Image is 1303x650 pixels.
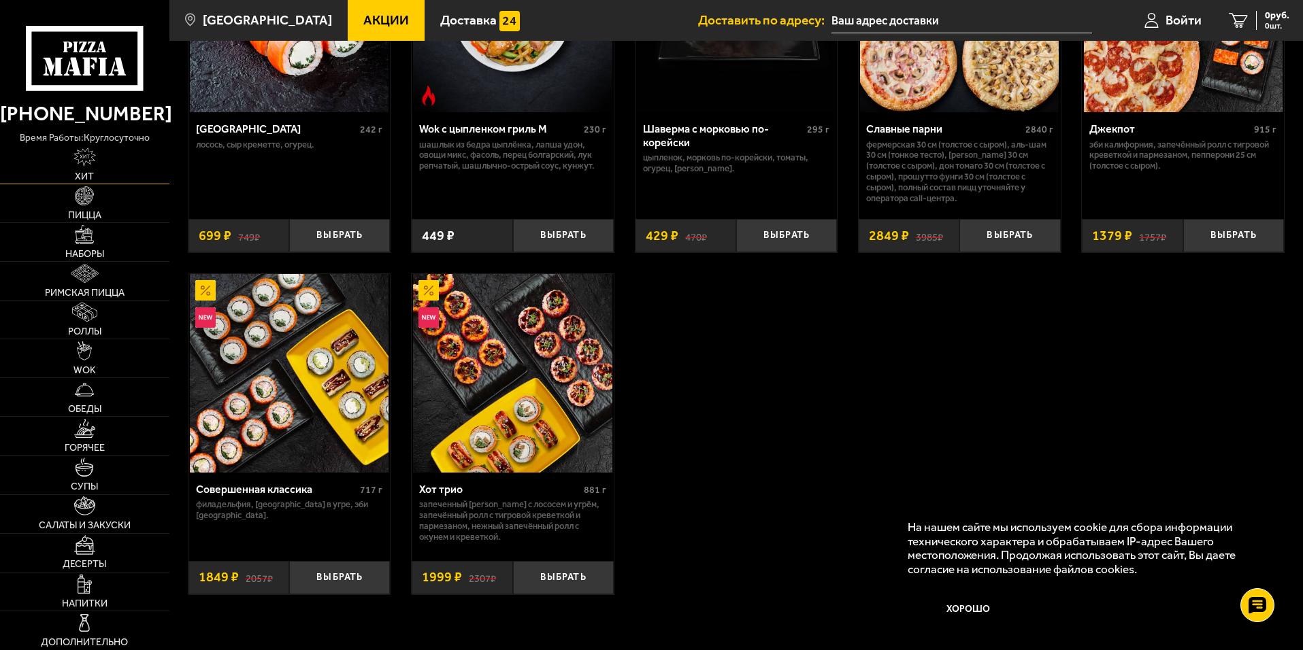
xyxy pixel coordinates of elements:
[643,122,804,148] div: Шаверма с морковью по-корейски
[646,229,678,243] span: 429 ₽
[196,122,357,135] div: [GEOGRAPHIC_DATA]
[41,638,128,647] span: Дополнительно
[71,482,98,492] span: Супы
[62,599,108,609] span: Напитки
[413,274,612,473] img: Хот трио
[195,280,216,301] img: Акционный
[422,570,462,584] span: 1999 ₽
[419,139,606,172] p: шашлык из бедра цыплёнка, лапша удон, овощи микс, фасоль, перец болгарский, лук репчатый, шашлычн...
[869,229,909,243] span: 2849 ₽
[289,561,390,594] button: Выбрать
[418,280,439,301] img: Акционный
[831,8,1092,33] input: Ваш адрес доставки
[65,443,105,453] span: Горячее
[1265,22,1289,30] span: 0 шт.
[1089,122,1251,135] div: Джекпот
[440,14,497,27] span: Доставка
[412,274,614,473] a: АкционныйНовинкаХот трио
[643,152,830,174] p: цыпленок, морковь по-корейски, томаты, огурец, [PERSON_NAME].
[39,521,131,530] span: Салаты и закуски
[419,483,580,496] div: Хот трио
[1265,11,1289,20] span: 0 руб.
[418,307,439,328] img: Новинка
[196,483,357,496] div: Совершенная классика
[1183,219,1284,252] button: Выбрать
[45,288,125,298] span: Римская пицца
[866,122,1022,135] div: Славные парни
[584,484,606,496] span: 881 г
[203,14,332,27] span: [GEOGRAPHIC_DATA]
[1092,229,1132,243] span: 1379 ₽
[1254,124,1276,135] span: 915 г
[908,520,1264,577] p: На нашем сайте мы используем cookie для сбора информации технического характера и обрабатываем IP...
[246,570,273,584] s: 2057 ₽
[513,219,614,252] button: Выбрать
[807,124,829,135] span: 295 г
[418,86,439,106] img: Острое блюдо
[499,11,520,31] img: 15daf4d41897b9f0e9f617042186c801.svg
[422,229,455,243] span: 449 ₽
[469,570,496,584] s: 2307 ₽
[63,560,106,569] span: Десерты
[68,405,101,414] span: Обеды
[419,499,606,543] p: Запеченный [PERSON_NAME] с лососем и угрём, Запечённый ролл с тигровой креветкой и пармезаном, Не...
[195,307,216,328] img: Новинка
[188,274,391,473] a: АкционныйНовинкаСовершенная классика
[363,14,409,27] span: Акции
[866,139,1053,205] p: Фермерская 30 см (толстое с сыром), Аль-Шам 30 см (тонкое тесто), [PERSON_NAME] 30 см (толстое с ...
[238,229,260,243] s: 749 ₽
[1166,14,1202,27] span: Войти
[916,229,943,243] s: 3985 ₽
[698,14,831,27] span: Доставить по адресу:
[196,499,383,521] p: Филадельфия, [GEOGRAPHIC_DATA] в угре, Эби [GEOGRAPHIC_DATA].
[196,139,383,150] p: лосось, Сыр креметте, огурец.
[419,122,580,135] div: Wok с цыпленком гриль M
[65,250,104,259] span: Наборы
[584,124,606,135] span: 230 г
[360,484,382,496] span: 717 г
[360,124,382,135] span: 242 г
[1089,139,1276,172] p: Эби Калифорния, Запечённый ролл с тигровой креветкой и пармезаном, Пепперони 25 см (толстое с сыр...
[289,219,390,252] button: Выбрать
[199,229,231,243] span: 699 ₽
[68,211,101,220] span: Пицца
[685,229,707,243] s: 470 ₽
[1025,124,1053,135] span: 2840 г
[908,589,1030,630] button: Хорошо
[199,570,239,584] span: 1849 ₽
[190,274,389,473] img: Совершенная классика
[1139,229,1166,243] s: 1757 ₽
[75,172,94,182] span: Хит
[73,366,96,375] span: WOK
[959,219,1060,252] button: Выбрать
[513,561,614,594] button: Выбрать
[68,327,101,337] span: Роллы
[736,219,837,252] button: Выбрать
